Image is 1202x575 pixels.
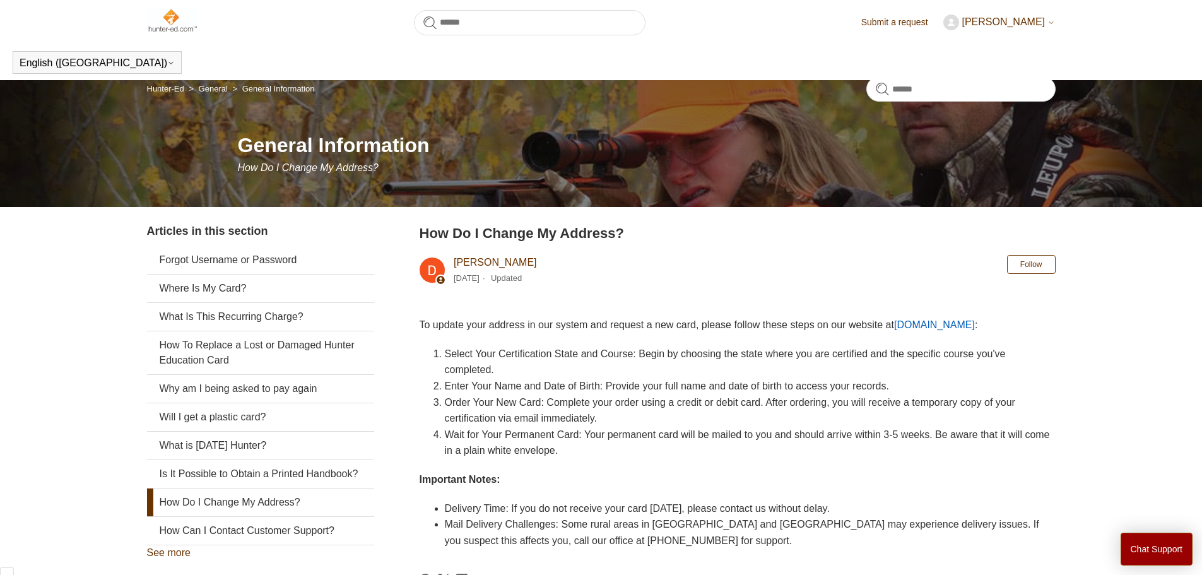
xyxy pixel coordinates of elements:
button: Chat Support [1121,533,1193,566]
li: Enter Your Name and Date of Birth: Provide your full name and date of birth to access your records. [445,378,1056,394]
span: [PERSON_NAME] [962,16,1045,27]
a: What is [DATE] Hunter? [147,432,374,459]
h2: How Do I Change My Address? [420,223,1056,244]
a: What Is This Recurring Charge? [147,303,374,331]
a: How Can I Contact Customer Support? [147,517,374,545]
li: Delivery Time: If you do not receive your card [DATE], please contact us without delay. [445,501,1056,517]
a: Where Is My Card? [147,275,374,302]
li: Wait for Your Permanent Card: Your permanent card will be mailed to you and should arrive within ... [445,427,1056,459]
button: English ([GEOGRAPHIC_DATA]) [20,57,175,69]
li: Order Your New Card: Complete your order using a credit or debit card. After ordering, you will r... [445,394,1056,427]
input: Search [866,76,1056,102]
img: Hunter-Ed Help Center home page [147,8,198,33]
a: Will I get a plastic card? [147,403,374,431]
a: [DOMAIN_NAME] [894,319,975,330]
p: To update your address in our system and request a new card, please follow these steps on our web... [420,317,1056,333]
span: Articles in this section [147,225,268,237]
li: General [186,84,230,93]
li: Mail Delivery Challenges: Some rural areas in [GEOGRAPHIC_DATA] and [GEOGRAPHIC_DATA] may experie... [445,516,1056,548]
a: [PERSON_NAME] [454,257,537,268]
li: General Information [230,84,314,93]
h1: General Information [238,130,1056,160]
li: Hunter-Ed [147,84,187,93]
a: How Do I Change My Address? [147,489,374,516]
li: Updated [491,273,522,283]
button: Follow Article [1007,255,1056,274]
a: General [199,84,228,93]
a: Hunter-Ed [147,84,184,93]
li: Select Your Certification State and Course: Begin by choosing the state where you are certified a... [445,346,1056,378]
input: Search [414,10,645,35]
a: Forgot Username or Password [147,246,374,274]
span: How Do I Change My Address? [238,162,379,173]
button: [PERSON_NAME] [943,15,1056,30]
a: Is It Possible to Obtain a Printed Handbook? [147,460,374,488]
a: General Information [242,84,315,93]
strong: Important Notes: [420,474,500,485]
time: 03/04/2024, 10:52 [454,273,480,283]
a: How To Replace a Lost or Damaged Hunter Education Card [147,331,374,374]
a: Why am I being asked to pay again [147,375,374,403]
a: Submit a request [861,16,941,29]
a: See more [147,547,191,558]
